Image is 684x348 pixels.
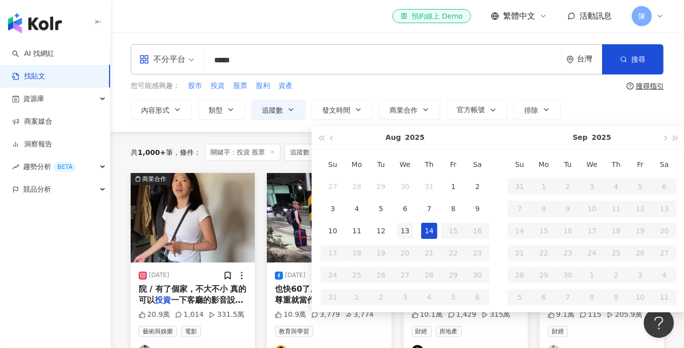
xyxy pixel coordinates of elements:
[311,310,340,320] div: 3,779
[393,220,417,242] td: 2025-08-13
[405,126,425,149] button: 2025
[417,220,441,242] td: 2025-08-14
[131,173,255,263] div: post-image商業合作
[514,100,561,120] button: 排除
[592,126,611,149] button: 2025
[275,310,306,320] div: 10.9萬
[138,148,166,156] span: 1,000+
[131,100,192,120] button: 內容形式
[285,271,306,280] div: [DATE]
[139,295,243,316] span: 一下客廳的影音設備了 晚點再來插上我
[275,326,313,337] span: 教育與學習
[436,326,462,337] span: 房地產
[417,198,441,220] td: 2025-08-07
[345,176,369,198] td: 2025-07-28
[412,326,432,337] span: 財經
[209,310,244,320] div: 331.5萬
[373,179,389,195] div: 29
[379,100,440,120] button: 商業合作
[397,223,413,239] div: 13
[481,310,511,320] div: 315萬
[469,201,485,217] div: 9
[577,55,602,63] div: 台灣
[417,153,441,176] th: Th
[393,9,471,23] a: 預約線上 Demo
[255,80,270,92] button: 股利
[155,295,171,305] mark: 投資
[532,153,556,176] th: Mo
[284,144,365,161] span: 追蹤數：1-200,000
[210,80,225,92] button: 投資
[457,106,485,114] span: 官方帳號
[524,106,538,114] span: 排除
[345,310,374,320] div: 3,774
[579,310,602,320] div: 115
[573,126,588,149] button: Sep
[393,198,417,220] td: 2025-08-06
[644,308,674,338] iframe: Help Scout Beacon - Open
[325,179,341,195] div: 27
[251,100,306,120] button: 追蹤數
[548,310,574,320] div: 9.1萬
[441,153,465,176] th: Fr
[345,220,369,242] td: 2025-08-11
[628,153,652,176] th: Fr
[23,178,51,201] span: 競品分析
[345,198,369,220] td: 2025-08-04
[8,13,62,33] img: logo
[393,153,417,176] th: We
[262,106,283,114] span: 追蹤數
[325,223,341,239] div: 10
[12,71,45,81] a: 找貼文
[448,310,476,320] div: 1,429
[441,198,465,220] td: 2025-08-08
[139,54,149,64] span: appstore
[385,126,401,149] button: Aug
[209,106,223,114] span: 類型
[445,179,461,195] div: 1
[566,56,574,63] span: environment
[233,80,248,92] button: 股票
[139,51,185,67] div: 不分平台
[369,153,393,176] th: Tu
[349,179,365,195] div: 28
[23,155,76,178] span: 趨勢分析
[369,220,393,242] td: 2025-08-12
[579,11,612,21] span: 活動訊息
[412,310,443,320] div: 10.1萬
[421,201,437,217] div: 7
[607,310,642,320] div: 205.9萬
[638,11,645,22] span: 陳
[267,173,391,263] div: post-image
[580,153,604,176] th: We
[393,176,417,198] td: 2025-07-30
[187,80,203,92] button: 股市
[198,100,245,120] button: 類型
[131,148,173,156] div: 共 筆
[441,176,465,198] td: 2025-08-01
[211,81,225,91] span: 投資
[12,49,54,59] a: searchAI 找網紅
[397,201,413,217] div: 6
[175,310,204,320] div: 1,014
[397,179,413,195] div: 30
[12,139,52,149] a: 洞察報告
[627,82,634,90] span: question-circle
[373,201,389,217] div: 5
[321,198,345,220] td: 2025-08-03
[321,220,345,242] td: 2025-08-10
[369,198,393,220] td: 2025-08-05
[465,153,490,176] th: Sa
[139,284,247,305] span: 院 / 有了個家，不大不小 真的可以
[602,44,663,74] button: 搜尋
[141,106,169,114] span: 內容形式
[446,100,508,120] button: 官方帳號
[256,81,270,91] span: 股利
[53,162,76,172] div: BETA
[401,11,463,21] div: 預約線上 Demo
[503,11,535,22] span: 繁體中文
[23,88,44,110] span: 資源庫
[369,176,393,198] td: 2025-07-29
[12,163,19,170] span: rise
[173,148,201,156] span: 條件 ：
